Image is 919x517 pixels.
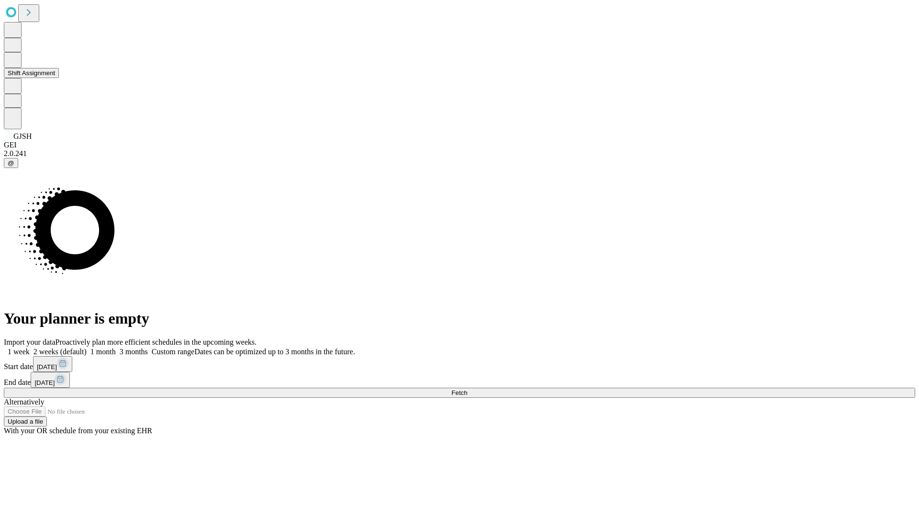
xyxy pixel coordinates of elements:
[34,348,87,356] span: 2 weeks (default)
[56,338,257,346] span: Proactively plan more efficient schedules in the upcoming weeks.
[31,372,70,388] button: [DATE]
[4,158,18,168] button: @
[13,132,32,140] span: GJSH
[152,348,194,356] span: Custom range
[4,398,44,406] span: Alternatively
[4,388,915,398] button: Fetch
[4,356,915,372] div: Start date
[33,356,72,372] button: [DATE]
[4,372,915,388] div: End date
[4,338,56,346] span: Import your data
[4,416,47,427] button: Upload a file
[4,310,915,327] h1: Your planner is empty
[8,159,14,167] span: @
[4,149,915,158] div: 2.0.241
[8,348,30,356] span: 1 week
[4,427,152,435] span: With your OR schedule from your existing EHR
[90,348,116,356] span: 1 month
[4,141,915,149] div: GEI
[451,389,467,396] span: Fetch
[34,379,55,386] span: [DATE]
[194,348,355,356] span: Dates can be optimized up to 3 months in the future.
[4,68,59,78] button: Shift Assignment
[120,348,148,356] span: 3 months
[37,363,57,371] span: [DATE]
